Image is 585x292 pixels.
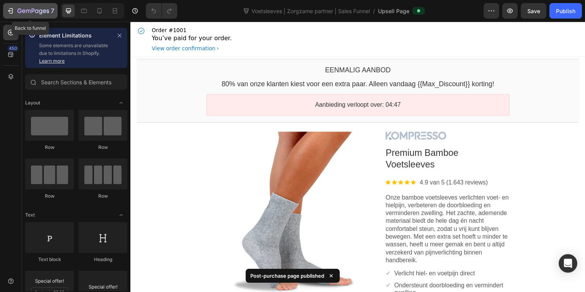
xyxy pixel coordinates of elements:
[79,256,127,263] div: Heading
[25,99,40,106] span: Layout
[260,176,387,248] p: Onze bamboe voetsleeves verlichten voet- en hielpijn, verbeteren de doorbloeding en verminderen z...
[146,3,177,19] div: Undo/Redo
[198,45,265,53] bdo: eenmalig aanbod
[260,254,265,260] span: ✔
[39,58,65,64] a: Learn more
[250,272,324,280] p: Post-purchase page published
[373,7,375,15] span: /
[25,212,35,219] span: Text
[527,8,540,14] span: Save
[39,42,112,65] p: Some elements are unavailable due to limitations in Shopify.
[51,6,54,15] p: 7
[93,60,371,67] bdo: 80% van onze klanten kiest voor een extra paar. Alleen vandaag {{Max_Discount}} korting!
[378,7,409,15] span: Upsell Page
[3,3,58,19] button: 7
[269,265,387,282] p: Ondersteunt doorbloeding en vermindert zwelling
[250,7,371,15] span: Voetsleeves | Zorgzame partner | Sales Funnel
[115,97,127,109] span: Toggle open
[130,22,585,292] iframe: Design area
[260,128,335,151] bdo: Premium Bamboe Voetsleeves
[25,144,74,151] div: Row
[559,254,577,273] div: Open Intercom Messenger
[549,3,582,19] button: Publish
[260,266,265,272] span: ✔
[7,45,19,51] div: 450
[25,193,74,200] div: Row
[39,31,112,40] p: Element Limitations
[79,193,127,200] div: Row
[115,209,127,221] span: Toggle open
[25,256,74,263] div: Text block
[556,7,575,15] div: Publish
[295,161,365,169] p: 4.9 van 5 (1.643 reviews)
[79,144,127,151] div: Row
[188,81,276,88] bdo: Aanbieding verloopt over: 04:47
[269,253,352,261] p: Verlicht hiel- en voetpijn direct
[25,74,127,90] input: Search Sections & Elements
[521,3,546,19] button: Save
